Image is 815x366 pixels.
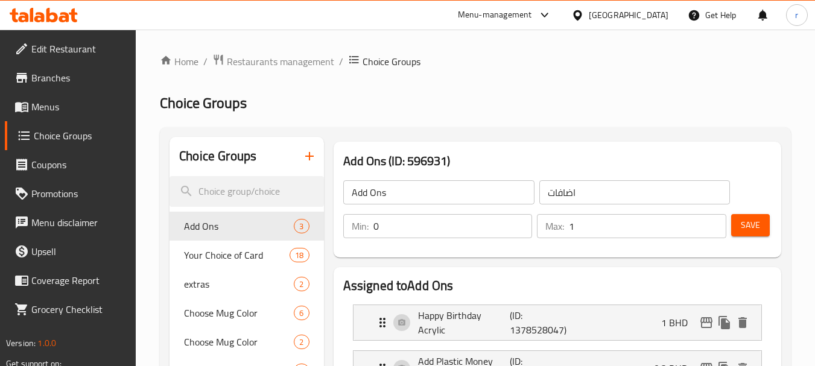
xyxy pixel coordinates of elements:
span: 18 [290,250,308,261]
span: Add Ons [184,219,294,233]
a: Home [160,54,198,69]
p: 1 BHD [661,315,697,330]
span: Edit Restaurant [31,42,127,56]
span: Choice Groups [34,128,127,143]
div: [GEOGRAPHIC_DATA] [589,8,668,22]
span: Save [741,218,760,233]
span: Branches [31,71,127,85]
span: 3 [294,221,308,232]
div: Choose Mug Color2 [170,327,323,356]
a: Upsell [5,237,136,266]
div: Choices [294,277,309,291]
span: Choose Mug Color [184,306,294,320]
span: Choose Mug Color [184,335,294,349]
a: Grocery Checklist [5,295,136,324]
li: Expand [343,300,772,345]
p: Max: [545,219,564,233]
span: Grocery Checklist [31,302,127,317]
span: Your Choice of Card [184,248,290,262]
span: 6 [294,308,308,319]
div: Choices [294,335,309,349]
span: 2 [294,336,308,348]
div: Expand [354,305,761,340]
div: Choices [294,219,309,233]
a: Restaurants management [212,54,334,69]
a: Menus [5,92,136,121]
span: Choice Groups [160,89,247,116]
button: Save [731,214,770,236]
a: Branches [5,63,136,92]
span: Menus [31,99,127,114]
span: 2 [294,279,308,290]
button: duplicate [715,314,734,332]
a: Coverage Report [5,266,136,295]
button: edit [697,314,715,332]
nav: breadcrumb [160,54,791,69]
input: search [170,176,323,207]
span: Version: [6,335,36,351]
span: Promotions [31,186,127,201]
h2: Assigned to Add Ons [343,277,772,295]
div: Menu-management [458,8,532,22]
span: Coupons [31,157,127,172]
li: / [339,54,343,69]
div: Choose Mug Color6 [170,298,323,327]
span: 1.0.0 [37,335,56,351]
div: extras2 [170,270,323,298]
h2: Choice Groups [179,147,256,165]
p: Happy Birthday Acrylic [418,308,510,337]
a: Choice Groups [5,121,136,150]
li: / [203,54,208,69]
span: extras [184,277,294,291]
span: Coverage Report [31,273,127,288]
div: Choices [294,306,309,320]
a: Coupons [5,150,136,179]
a: Promotions [5,179,136,208]
h3: Add Ons (ID: 596931) [343,151,772,171]
a: Menu disclaimer [5,208,136,237]
span: Restaurants management [227,54,334,69]
a: Edit Restaurant [5,34,136,63]
span: Choice Groups [363,54,420,69]
p: Min: [352,219,369,233]
span: r [795,8,798,22]
div: Add Ons3 [170,212,323,241]
span: Upsell [31,244,127,259]
button: delete [734,314,752,332]
div: Your Choice of Card18 [170,241,323,270]
div: Choices [290,248,309,262]
p: (ID: 1378528047) [510,308,571,337]
span: Menu disclaimer [31,215,127,230]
